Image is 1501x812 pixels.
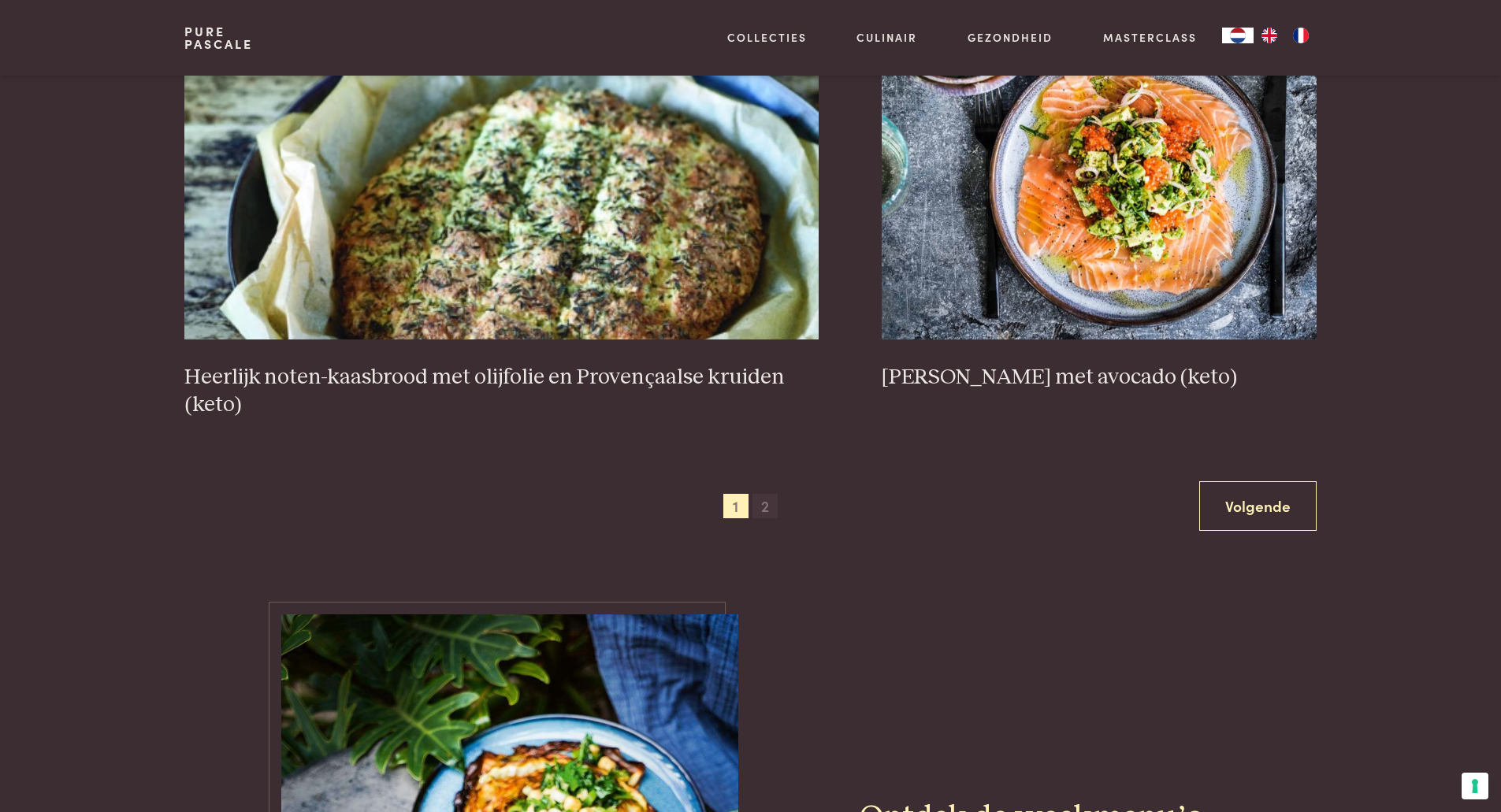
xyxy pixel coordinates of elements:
aside: Language selected: Nederlands [1222,28,1317,43]
span: 2 [752,494,778,519]
a: Collecties [727,29,807,46]
a: NL [1222,28,1254,43]
h3: [PERSON_NAME] met avocado (keto) [882,364,1317,391]
img: Rauwe zalm met avocado (keto) [882,24,1317,339]
a: Heerlijk noten-kaasbrood met olijfolie en Provençaalse kruiden (keto) Heerlijk noten-kaasbrood me... [184,24,819,419]
a: Masterclass [1103,29,1197,46]
a: PurePascale [184,25,253,50]
a: EN [1254,28,1285,43]
h3: Heerlijk noten-kaasbrood met olijfolie en Provençaalse kruiden (keto) [184,364,819,418]
ul: Language list [1254,28,1317,43]
img: Heerlijk noten-kaasbrood met olijfolie en Provençaalse kruiden (keto) [184,24,819,339]
button: Uw voorkeuren voor toestemming voor trackingtechnologieën [1462,773,1488,799]
div: Language [1222,28,1254,43]
a: Gezondheid [968,29,1053,46]
span: 1 [723,494,749,519]
a: Culinair [856,29,917,46]
a: Volgende [1199,481,1317,531]
a: FR [1285,28,1317,43]
a: Rauwe zalm met avocado (keto) [PERSON_NAME] met avocado (keto) [882,24,1317,391]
